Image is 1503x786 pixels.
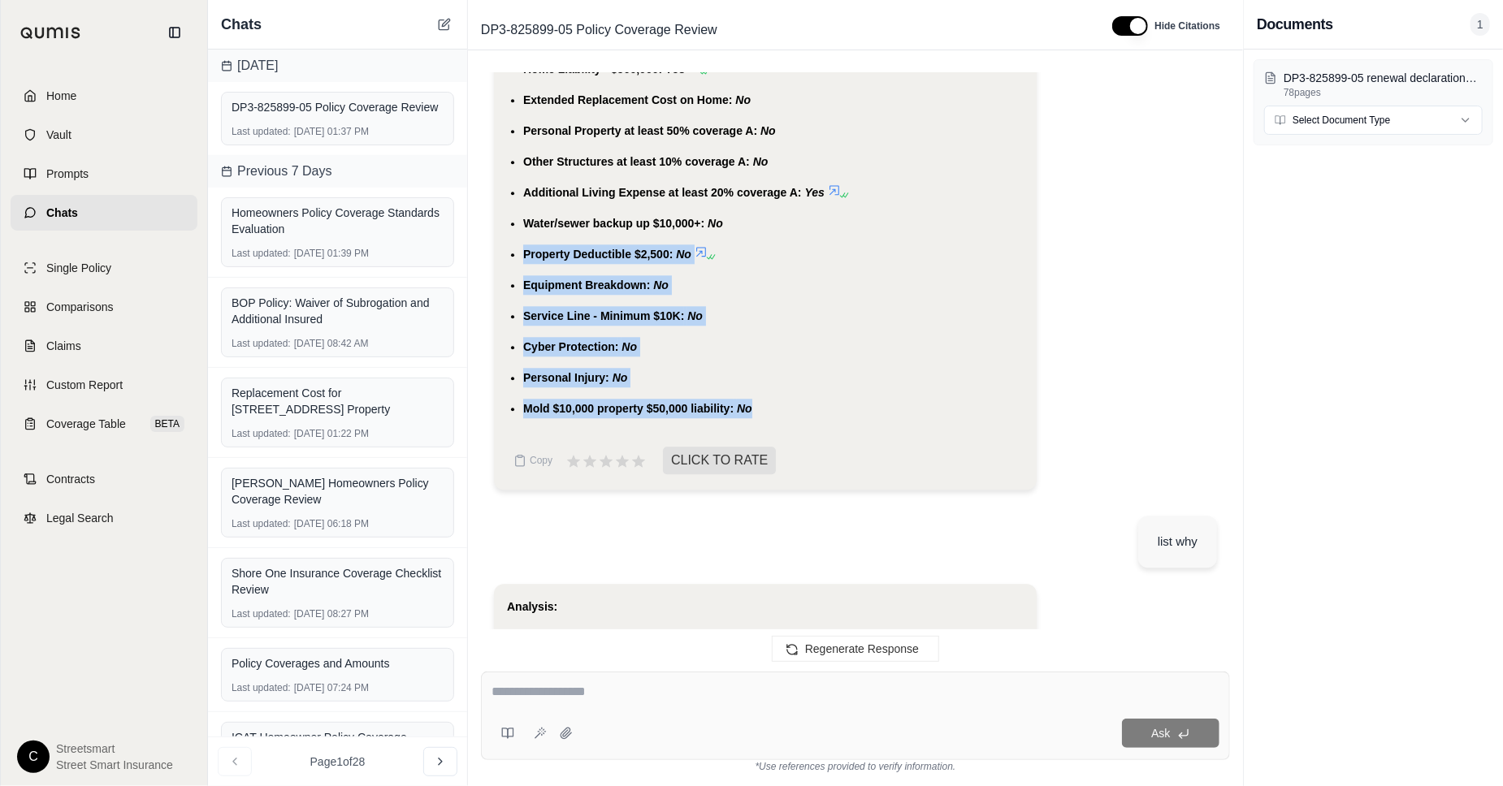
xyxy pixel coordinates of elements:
button: Ask [1122,719,1219,748]
div: Homeowners Policy Coverage Standards Evaluation [232,205,444,237]
div: [DATE] [208,50,467,82]
div: BOP Policy: Waiver of Subrogation and Additional Insured [232,295,444,327]
div: [DATE] 08:27 PM [232,607,444,620]
a: Chats [11,195,197,231]
span: No [737,402,752,415]
span: No [753,155,769,168]
span: Contracts [46,471,95,487]
span: Copy [530,454,552,467]
span: Chats [221,13,262,36]
button: New Chat [435,15,454,34]
div: Previous 7 Days [208,155,467,188]
span: Extended Replacement Cost on Home: [523,93,733,106]
span: Chats [46,205,78,221]
span: Page 1 of 28 [310,754,366,770]
a: Vault [11,117,197,153]
span: Streetsmart [56,741,173,757]
span: Mold $10,000 property $50,000 liability: [523,402,734,415]
span: DP3-825899-05 Policy Coverage Review [474,17,724,43]
button: DP3-825899-05 renewal declarations page 25-26 [PERSON_NAME].PDF78pages [1264,70,1483,99]
span: Service Line - Minimum $10K: [523,309,684,322]
span: Yes [665,63,685,76]
div: C [17,741,50,773]
div: [DATE] 01:39 PM [232,247,444,260]
span: Single Policy [46,260,111,276]
span: 1 [1471,13,1490,36]
a: Custom Report [11,367,197,403]
span: No [653,279,669,292]
span: Water/sewer backup up $10,000+: [523,217,704,230]
span: Last updated: [232,517,291,530]
span: Home Liability - $500,000: [523,63,662,76]
a: Single Policy [11,250,197,286]
p: 78 pages [1284,86,1483,99]
a: Legal Search [11,500,197,536]
span: Custom Report [46,377,123,393]
a: Claims [11,328,197,364]
div: [DATE] 01:37 PM [232,125,444,138]
div: [DATE] 06:18 PM [232,517,444,530]
div: ICAT Homeowner Policy Coverage Review [232,729,444,762]
div: Shore One Insurance Coverage Checklist Review [232,565,444,598]
span: No [708,217,723,230]
span: Equipment Breakdown: [523,279,650,292]
span: No [735,93,751,106]
span: Hide Citations [1154,19,1220,32]
span: Last updated: [232,681,291,694]
span: Last updated: [232,427,291,440]
span: No [760,124,776,137]
h3: Documents [1257,13,1333,36]
a: Coverage TableBETA [11,406,197,442]
span: Regenerate Response [805,642,919,655]
div: Edit Title [474,17,1093,43]
span: CLICK TO RATE [663,447,776,474]
span: Prompts [46,166,89,182]
span: Last updated: [232,125,291,138]
span: No [687,309,703,322]
div: list why [1158,532,1198,551]
span: BETA [150,416,184,432]
a: Contracts [11,461,197,497]
span: Street Smart Insurance [56,757,173,773]
span: No [676,248,691,261]
div: Policy Coverages and Amounts [232,655,444,672]
span: Cyber Protection: [523,340,618,353]
p: DP3-825899-05 renewal declarations page 25-26 Robert Woolley.PDF [1284,70,1483,86]
span: Vault [46,127,71,143]
div: DP3-825899-05 Policy Coverage Review [232,99,444,115]
span: Personal Property at least 50% coverage A: [523,124,757,137]
button: Copy [507,444,559,477]
span: Yes [804,186,824,199]
div: Replacement Cost for [STREET_ADDRESS] Property [232,385,444,417]
div: [DATE] 01:22 PM [232,427,444,440]
span: No [613,371,628,384]
span: Claims [46,338,81,354]
span: Legal Search [46,510,114,526]
span: Property Deductible $2,500: [523,248,673,261]
div: [DATE] 07:24 PM [232,681,444,694]
span: No [622,340,637,353]
span: Comparisons [46,299,113,315]
strong: Analysis: [507,600,557,613]
span: Last updated: [232,337,291,350]
span: Coverage Table [46,416,126,432]
span: Last updated: [232,247,291,260]
a: Home [11,78,197,114]
div: *Use references provided to verify information. [481,760,1230,773]
span: Home [46,88,76,104]
span: Other Structures at least 10% coverage A: [523,155,750,168]
div: [DATE] 08:42 AM [232,337,444,350]
span: Personal Injury: [523,371,609,384]
div: [PERSON_NAME] Homeowners Policy Coverage Review [232,475,444,507]
span: Ask [1151,727,1170,740]
button: Regenerate Response [772,636,939,662]
span: Additional Living Expense at least 20% coverage A: [523,186,802,199]
a: Prompts [11,156,197,192]
a: Comparisons [11,289,197,325]
span: Last updated: [232,607,291,620]
button: Collapse sidebar [162,19,188,45]
img: Qumis Logo [20,27,81,39]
